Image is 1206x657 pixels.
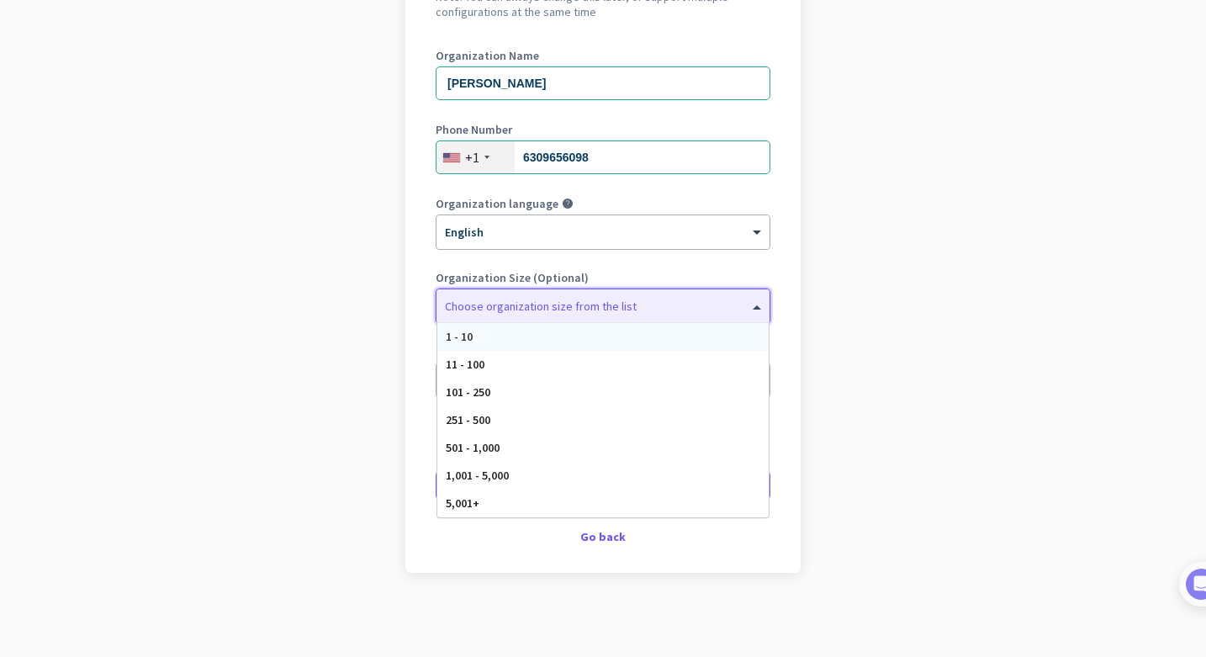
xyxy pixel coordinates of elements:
label: Phone Number [436,124,770,135]
div: Go back [436,531,770,543]
span: 11 - 100 [446,357,484,372]
label: Organization Name [436,50,770,61]
input: What is the name of your organization? [436,66,770,100]
span: 1 - 10 [446,329,473,344]
span: 251 - 500 [446,412,490,427]
input: 201-555-0123 [436,140,770,174]
button: Create Organization [436,470,770,501]
i: help [562,198,574,209]
label: Organization language [436,198,558,209]
span: 5,001+ [446,495,479,511]
div: Options List [437,323,769,517]
span: 101 - 250 [446,384,490,400]
div: +1 [465,149,479,166]
span: 1,001 - 5,000 [446,468,509,483]
span: 501 - 1,000 [446,440,500,455]
label: Organization Size (Optional) [436,272,770,283]
label: Organization Time Zone [436,346,770,358]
